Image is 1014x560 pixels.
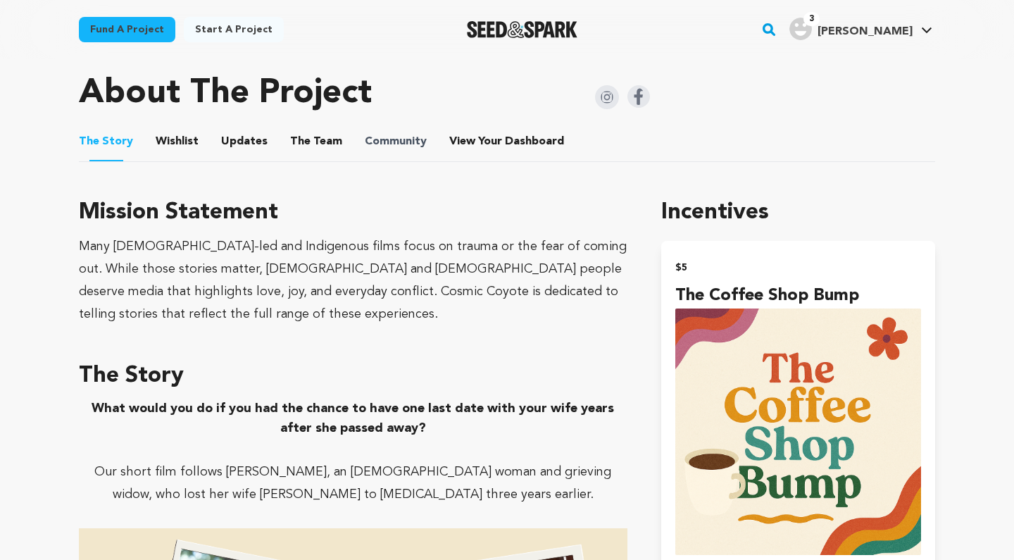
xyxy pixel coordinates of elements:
[789,18,913,40] div: Sydney R.'s Profile
[449,133,567,150] span: Your
[803,12,820,26] span: 3
[467,21,577,38] a: Seed&Spark Homepage
[156,133,199,150] span: Wishlist
[449,133,567,150] a: ViewYourDashboard
[595,85,619,109] img: Seed&Spark Instagram Icon
[290,133,342,150] span: Team
[789,18,812,40] img: user.png
[184,17,284,42] a: Start a project
[787,15,935,40] a: Sydney R.'s Profile
[79,133,133,150] span: Story
[787,15,935,44] span: Sydney R.'s Profile
[365,133,427,150] span: Community
[79,235,627,325] div: Many [DEMOGRAPHIC_DATA]-led and Indigenous films focus on trauma or the fear of coming out. While...
[467,21,577,38] img: Seed&Spark Logo Dark Mode
[675,283,921,309] h4: The Coffee Shop Bump
[675,258,921,278] h2: $5
[79,77,372,111] h1: About The Project
[627,85,650,108] img: Seed&Spark Facebook Icon
[505,133,564,150] span: Dashboard
[79,17,175,42] a: Fund a project
[79,196,627,230] h3: Mission Statement
[818,26,913,37] span: [PERSON_NAME]
[94,466,611,501] span: Our short film follows [PERSON_NAME], an [DEMOGRAPHIC_DATA] woman and grieving widow, who lost he...
[661,196,935,230] h1: Incentives
[221,133,268,150] span: Updates
[675,309,921,554] img: incentive
[92,402,614,435] strong: What would you do if you had the chance to have one last date with your wife years after she pass...
[79,133,99,150] span: The
[79,359,627,393] h3: The Story
[290,133,311,150] span: The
